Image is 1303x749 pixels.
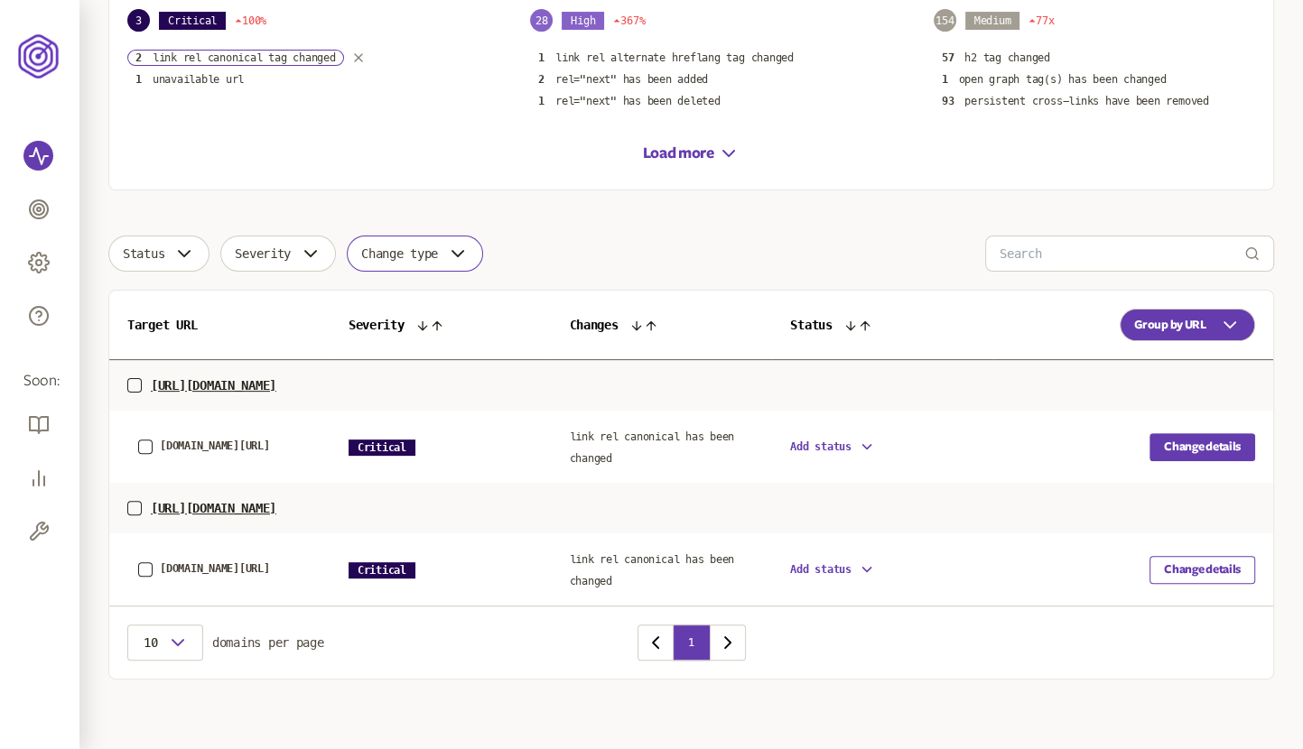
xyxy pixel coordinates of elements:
[330,291,552,360] th: Severity
[530,71,716,88] button: 2rel="next" has been added
[1149,556,1255,584] button: Change details
[349,562,415,578] span: Critical
[212,635,324,650] span: domains per page
[159,12,226,30] span: Critical
[538,95,544,107] span: 1
[235,246,291,261] span: Severity
[127,71,252,88] button: 1unavailable url
[790,439,875,455] button: Add status
[138,439,270,454] a: [DOMAIN_NAME][URL]
[569,430,734,465] span: link rel canonical has been changed
[151,378,276,393] p: [URL][DOMAIN_NAME]
[964,51,1050,65] p: h2 tag changed
[790,440,852,453] span: Add status
[142,635,160,650] span: 10
[555,72,708,87] p: rel="next" has been added
[934,50,1058,66] button: 57h2 tag changed
[538,51,544,64] span: 1
[958,72,1166,87] p: open graph tag(s) has been changed
[235,14,266,28] span: 100%
[123,246,164,261] span: Status
[613,14,645,28] span: 367%
[361,246,438,261] span: Change type
[538,73,544,86] span: 2
[569,427,734,466] a: link rel canonical has been changed
[109,291,330,360] th: Target URL
[108,236,209,272] button: Status
[1120,309,1255,341] button: Group by URL
[942,95,954,107] span: 93
[153,51,336,65] p: link rel canonical tag changed
[160,562,270,575] button: [DOMAIN_NAME][URL]
[555,94,721,108] p: rel="next" has been deleted
[934,71,1175,88] button: 1open graph tag(s) has been changed
[964,94,1208,108] p: persistent cross-links have been removed
[790,563,852,576] span: Add status
[23,371,56,392] span: Soon:
[942,73,948,86] span: 1
[127,50,344,66] button: 2link rel canonical tag changed
[127,9,150,32] span: 3
[530,9,553,32] span: 28
[934,9,956,32] span: 154
[1149,433,1255,461] button: Change details
[772,291,993,360] th: Status
[160,439,270,452] button: [DOMAIN_NAME][URL]
[569,550,734,588] a: link rel canonical has been changed
[569,553,734,587] span: link rel canonical has been changed
[965,12,1020,30] span: Medium
[934,93,1217,109] button: 93persistent cross-links have been removed
[1134,318,1206,332] span: Group by URL
[674,624,710,661] button: 1
[127,624,203,661] button: 10
[551,291,772,360] th: Changes
[1000,236,1244,271] input: Search
[153,72,244,87] p: unavailable url
[530,50,801,66] button: 1link rel alternate hreflang tag changed
[942,51,954,64] span: 57
[790,561,875,578] button: Add status
[135,51,142,64] span: 2
[151,501,276,515] p: [URL][DOMAIN_NAME]
[135,73,142,86] span: 1
[562,12,604,30] span: High
[530,93,728,109] button: 1rel="next" has been deleted
[349,439,415,456] span: Critical
[347,236,483,272] button: Change type
[1028,14,1054,28] span: 77x
[220,236,336,272] button: Severity
[555,51,794,65] p: link rel alternate hreflang tag changed
[643,143,740,164] button: Load more
[138,562,270,577] a: [DOMAIN_NAME][URL]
